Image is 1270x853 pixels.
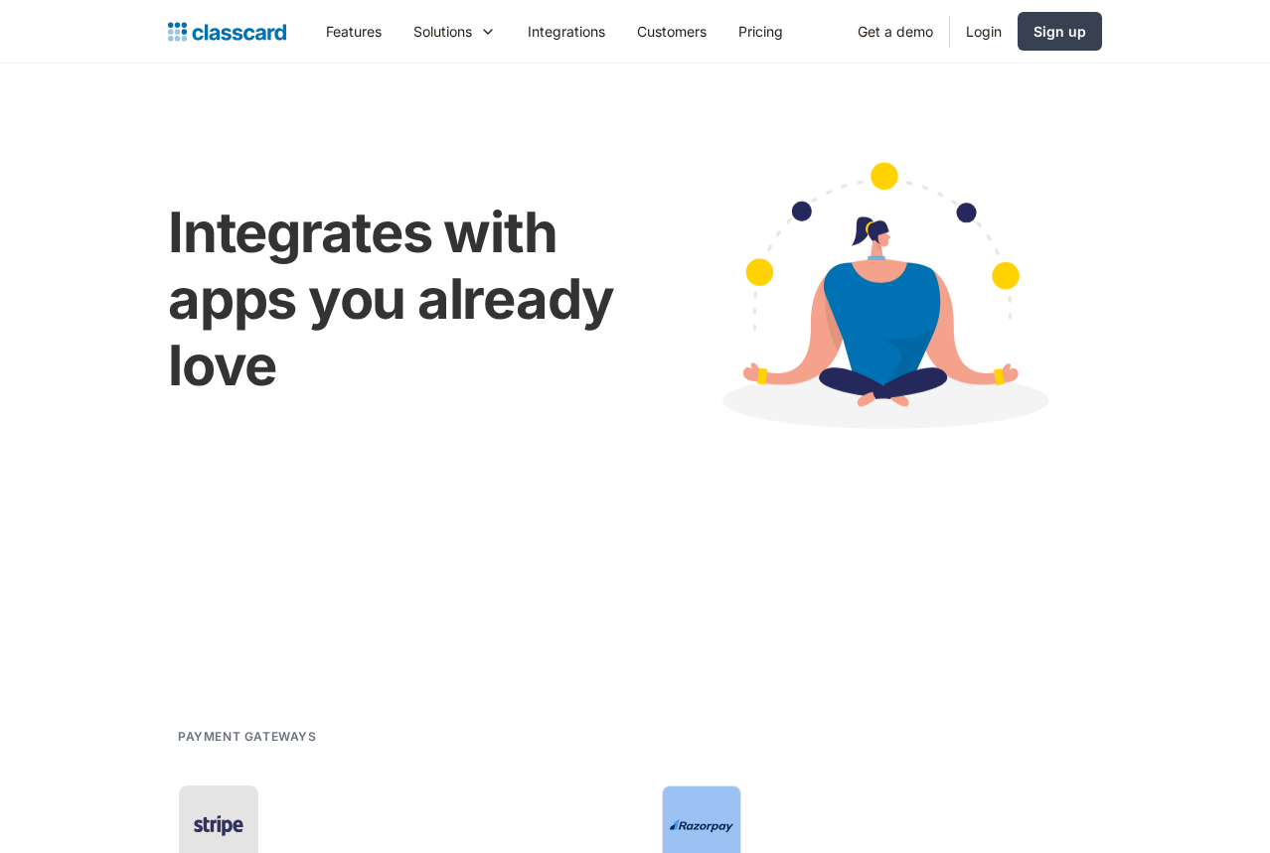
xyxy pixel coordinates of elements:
h1: Integrates with apps you already love [168,200,623,400]
img: Stripe [187,810,250,840]
a: Sign up [1018,12,1102,51]
a: Features [310,9,397,54]
a: Pricing [722,9,799,54]
h2: Payment gateways [178,727,317,746]
div: Sign up [1033,21,1086,42]
a: Login [950,9,1018,54]
div: Solutions [397,9,512,54]
div: Solutions [413,21,472,42]
img: Razorpay [670,819,733,833]
a: Integrations [512,9,621,54]
img: Cartoon image showing connected apps [663,136,1102,466]
a: Logo [168,18,286,46]
a: Customers [621,9,722,54]
a: Get a demo [842,9,949,54]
